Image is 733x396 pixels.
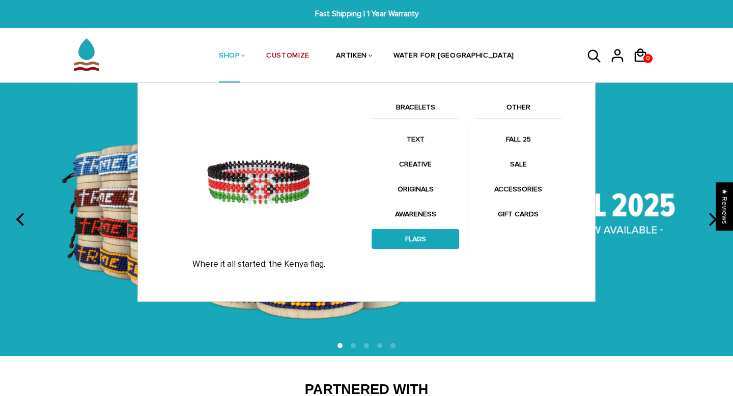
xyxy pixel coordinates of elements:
[474,154,562,174] a: SALE
[226,8,507,20] span: Fast Shipping | 1 Year Warranty
[633,66,656,68] a: 0
[372,101,459,119] a: BRACELETS
[372,204,459,224] a: AWARENESS
[474,129,562,149] a: FALL 25
[474,204,562,224] a: GIFT CARDS
[10,208,33,231] button: previous
[474,101,562,119] a: OTHER
[372,154,459,174] a: CREATIVE
[156,259,361,269] p: Where it all started; the Kenya flag.
[372,129,459,149] a: TEXT
[372,179,459,199] a: ORIGINALS
[700,208,723,231] button: next
[393,30,514,83] a: WATER FOR [GEOGRAPHIC_DATA]
[372,229,459,249] a: FLAGS
[474,179,562,199] a: ACCESSORIES
[219,30,240,83] a: SHOP
[336,30,367,83] a: ARTIKEN
[266,30,309,83] a: CUSTOMIZE
[644,51,652,66] span: 0
[716,182,733,231] div: Click to open Judge.me floating reviews tab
